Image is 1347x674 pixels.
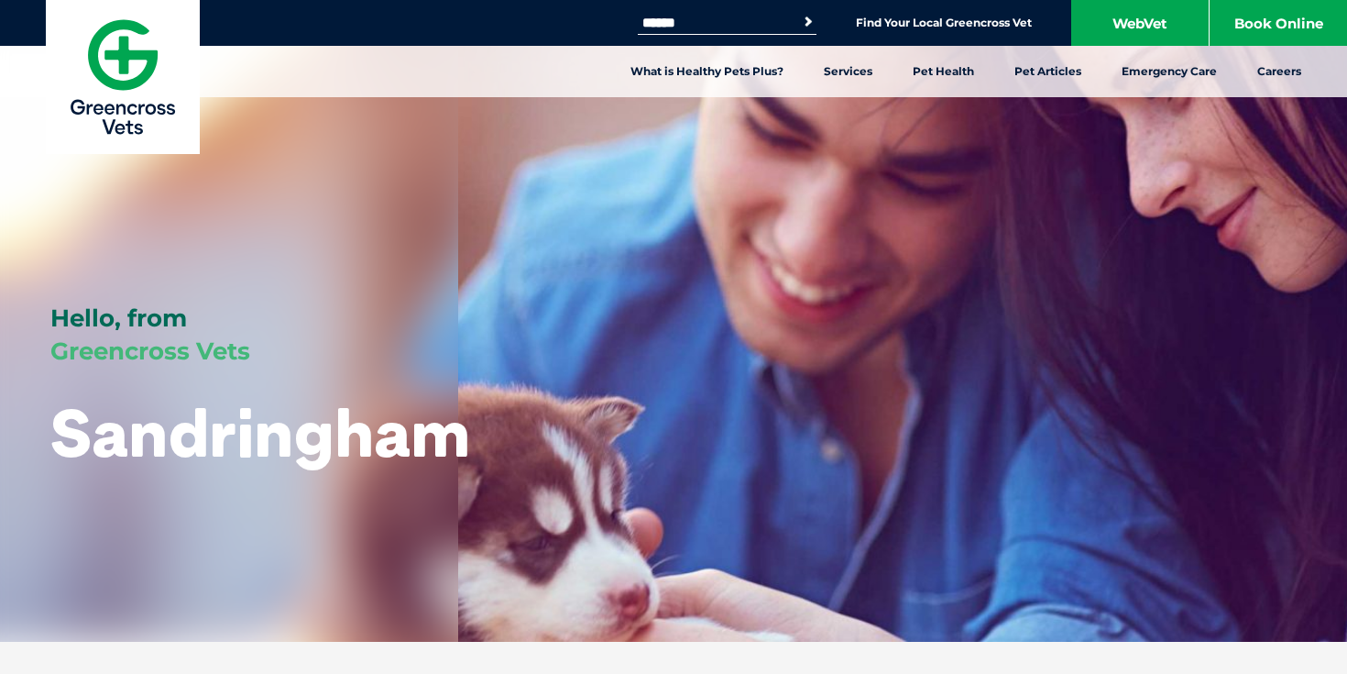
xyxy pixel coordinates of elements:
span: Greencross Vets [50,337,250,366]
a: Find Your Local Greencross Vet [856,16,1032,30]
a: Emergency Care [1101,46,1237,97]
h1: Sandringham [50,396,470,469]
a: Careers [1237,46,1321,97]
a: Services [804,46,893,97]
a: What is Healthy Pets Plus? [610,46,804,97]
button: Search [799,13,817,31]
a: Pet Articles [994,46,1101,97]
a: Pet Health [893,46,994,97]
span: Hello, from [50,304,187,333]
